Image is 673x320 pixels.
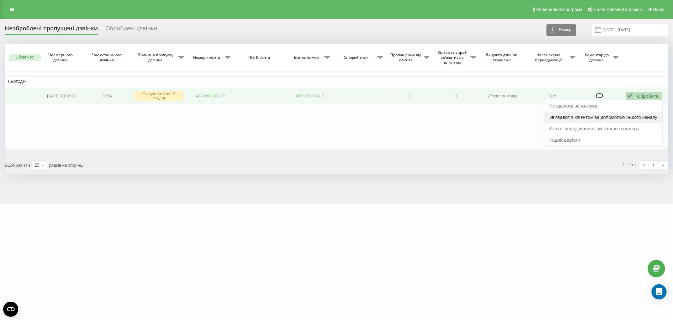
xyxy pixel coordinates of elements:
[653,7,664,12] span: Вихід
[134,52,179,62] span: Причина пропуску дзвінка
[526,88,579,104] td: Тест
[336,55,377,60] span: Співробітник
[582,52,613,62] span: Коментар до дзвінка
[5,25,98,35] div: Необроблені пропущені дзвінки
[90,52,126,62] span: Час останнього дзвінка
[239,55,281,60] span: ПІБ Клієнта
[549,103,598,109] span: Не вдалося зв'язатися
[623,162,636,168] div: 1 - 1 з 1
[5,162,30,168] span: Відображати
[433,88,479,104] td: 0
[9,54,41,61] button: Обрати всі
[649,161,658,169] a: 1
[134,91,184,101] div: Скинуто раніше 10 секунд
[3,302,18,317] button: Open CMP widget
[436,50,470,65] span: Кількість спроб зв'язатись з клієнтом
[637,93,659,99] div: Обробити
[549,114,657,120] span: Зв'язався з клієнтом за допомогою іншого каналу
[43,52,79,62] span: Час першого дзвінка
[389,52,424,62] span: Пропущених від клієнта
[479,88,526,104] td: 27 хвилин тому
[105,25,157,35] div: Оброблені дзвінки
[536,7,583,12] span: Реферальна програма
[84,88,131,104] td: 10:24
[593,7,643,12] span: Налаштування профілю
[546,24,576,36] button: Експорт
[5,77,668,86] td: Сьогодні
[296,93,320,99] a: 48799352963
[34,162,39,168] div: 25
[196,93,220,99] a: 48792885993
[290,55,324,60] span: Бізнес номер
[549,137,581,143] span: Інший варіант
[652,284,667,299] div: Open Intercom Messenger
[484,52,520,62] span: Як довго дзвінок втрачено
[190,55,225,60] span: Номер клієнта
[549,126,640,132] span: Клієнт передзвонив сам з іншого номера
[38,88,84,104] td: [DATE] 10:00:37
[49,162,84,168] span: рядків на сторінці
[529,52,570,62] span: Назва схеми переадресації
[386,88,433,104] td: 3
